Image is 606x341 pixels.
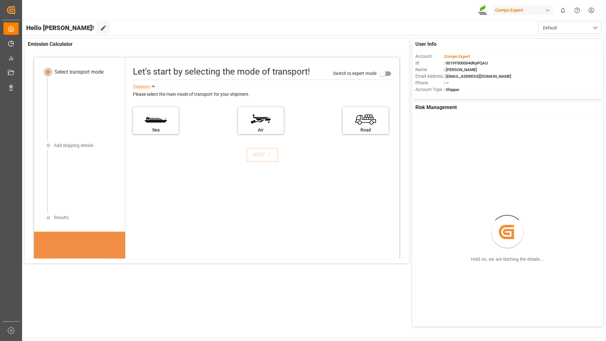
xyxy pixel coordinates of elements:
span: : Shipper [444,87,460,92]
span: User Info [415,40,437,48]
div: Road [346,127,385,133]
img: Screenshot%202023-09-29%20at%2010.02.21.png_1712312052.png [478,5,488,16]
div: Hold on, we are fetching the details... [471,256,544,263]
span: Hello [PERSON_NAME]! [26,22,94,34]
span: Switch to expert mode [333,70,377,76]
div: See less [133,83,150,91]
span: Emission Calculator [28,40,73,48]
span: : — [444,81,449,85]
span: Name [415,66,444,73]
span: Account [415,53,444,60]
button: Help Center [570,3,584,17]
div: Add shipping details [54,142,93,149]
span: Id [415,60,444,66]
button: open menu [538,22,601,34]
div: Select transport mode [55,68,104,76]
span: Risk Management [415,104,457,111]
span: : [EMAIL_ADDRESS][DOMAIN_NAME] [444,74,511,79]
div: NEXT [253,151,272,159]
div: Results [54,214,68,221]
div: Sea [136,127,175,133]
span: Default [543,25,557,31]
button: show 0 new notifications [556,3,570,17]
div: Let's start by selecting the mode of transport! [133,65,310,78]
span: : [444,54,470,59]
div: Compo Expert [493,6,553,15]
span: : 0019Y000004dKyPQAU [444,61,488,65]
div: Please select the main mode of transport for your shipment. [133,91,395,98]
span: Compo Expert [445,54,470,59]
button: Compo Expert [493,4,556,16]
span: Account Type [415,86,444,93]
div: DID YOU KNOW? [34,254,125,267]
span: Email Address [415,73,444,80]
span: Phone [415,80,444,86]
span: : [PERSON_NAME] [444,67,477,72]
div: Air [241,127,281,133]
button: NEXT [247,148,278,162]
